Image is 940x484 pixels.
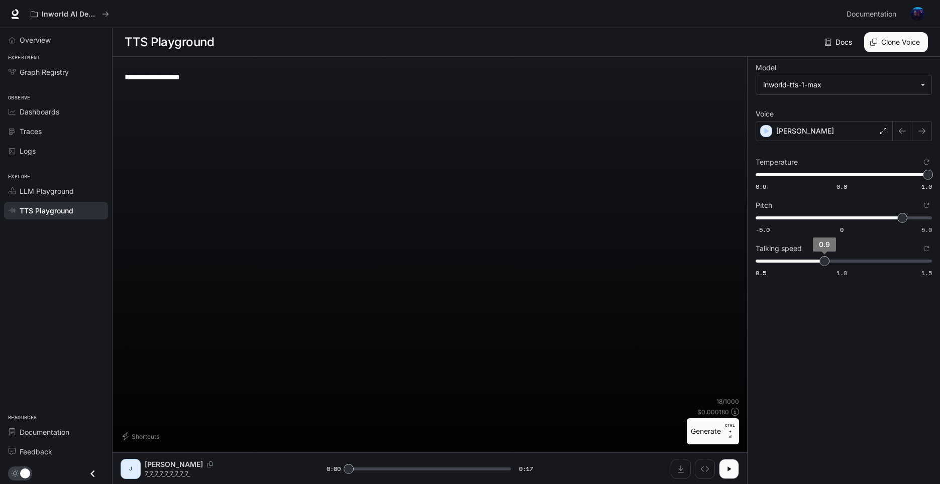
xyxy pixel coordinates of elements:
p: $ 0.000180 [697,408,729,416]
span: Traces [20,126,42,137]
a: Logs [4,142,108,160]
button: User avatar [908,4,928,24]
div: inworld-tts-1-max [756,75,931,94]
span: Graph Registry [20,67,69,77]
button: Inspect [695,459,715,479]
span: Logs [20,146,36,156]
p: 18 / 1000 [716,397,739,406]
button: Reset to default [921,157,932,168]
button: All workspaces [26,4,114,24]
button: Copy Voice ID [203,461,217,467]
h1: TTS Playground [125,32,214,52]
p: Temperature [756,159,798,166]
button: Reset to default [921,243,932,254]
span: Feedback [20,446,52,457]
p: Talking speed [756,245,802,252]
a: Documentation [4,423,108,441]
span: 0.9 [819,240,830,249]
a: TTS Playground [4,202,108,219]
p: [PERSON_NAME] [776,126,834,136]
span: Documentation [847,8,896,21]
p: 7_7_7_7_7_7_7_7_7_ [145,469,302,478]
span: 0 [840,225,844,234]
span: 0.5 [756,269,766,277]
a: Documentation [843,4,904,24]
a: Overview [4,31,108,49]
button: Reset to default [921,200,932,211]
span: 1.5 [921,269,932,277]
p: Inworld AI Demos [42,10,98,19]
button: Shortcuts [121,428,163,444]
span: -5.0 [756,225,770,234]
p: Pitch [756,202,772,209]
a: Dashboards [4,103,108,120]
button: Close drawer [81,463,104,484]
span: 0.8 [837,182,847,191]
img: User avatar [911,7,925,21]
p: Voice [756,110,774,117]
a: Docs [822,32,856,52]
span: Dark mode toggle [20,467,30,478]
a: LLM Playground [4,182,108,200]
span: TTS Playground [20,205,73,216]
a: Feedback [4,443,108,460]
a: Graph Registry [4,63,108,81]
button: GenerateCTRL +⏎ [687,418,739,444]
button: Clone Voice [864,32,928,52]
span: Overview [20,35,51,45]
span: Documentation [20,427,69,437]
span: LLM Playground [20,186,74,196]
span: 1.0 [837,269,847,277]
span: Dashboards [20,106,59,117]
span: 0.6 [756,182,766,191]
span: 0:17 [519,464,533,474]
p: CTRL + [725,422,735,434]
p: ⏎ [725,422,735,440]
a: Traces [4,123,108,140]
p: [PERSON_NAME] [145,459,203,469]
span: 5.0 [921,225,932,234]
div: inworld-tts-1-max [763,80,915,90]
p: Model [756,64,776,71]
span: 0:00 [327,464,341,474]
button: Download audio [671,459,691,479]
span: 1.0 [921,182,932,191]
div: J [123,461,139,477]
